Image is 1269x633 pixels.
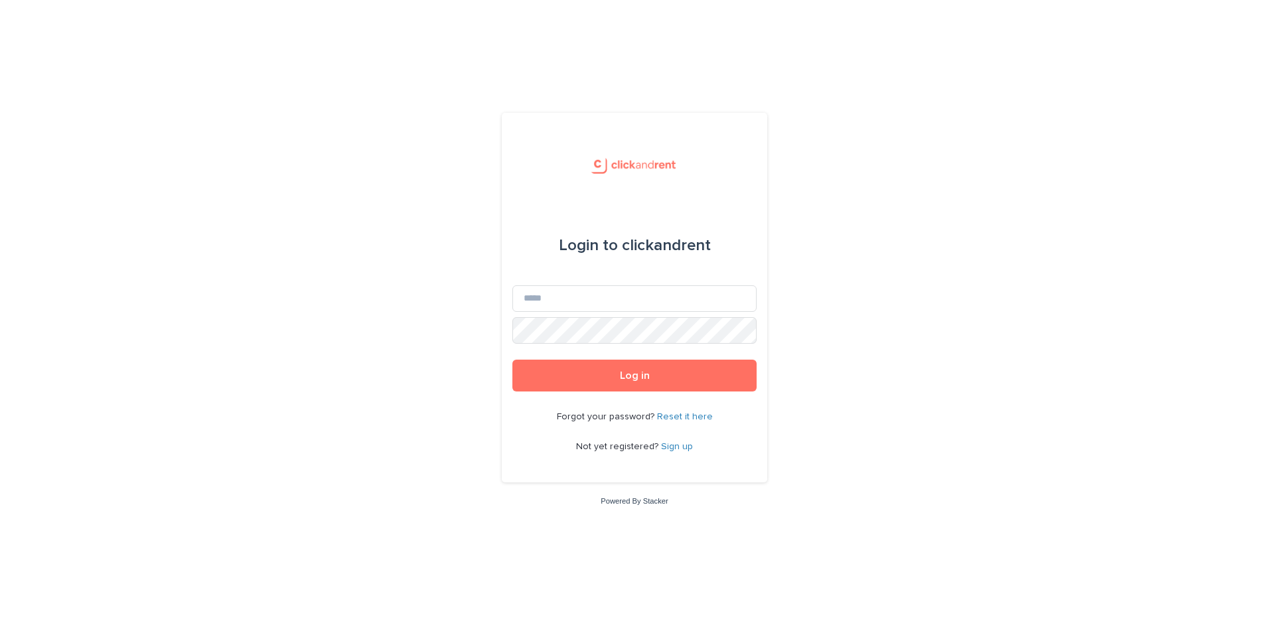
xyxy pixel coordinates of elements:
a: Reset it here [657,412,713,421]
div: clickandrent [559,227,711,264]
a: Powered By Stacker [601,497,668,505]
button: Log in [512,360,757,391]
span: Log in [620,370,650,381]
span: Forgot your password? [557,412,657,421]
span: Login to [559,238,618,253]
span: Not yet registered? [576,442,661,451]
a: Sign up [661,442,693,451]
img: UCB0brd3T0yccxBKYDjQ [586,145,682,184]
